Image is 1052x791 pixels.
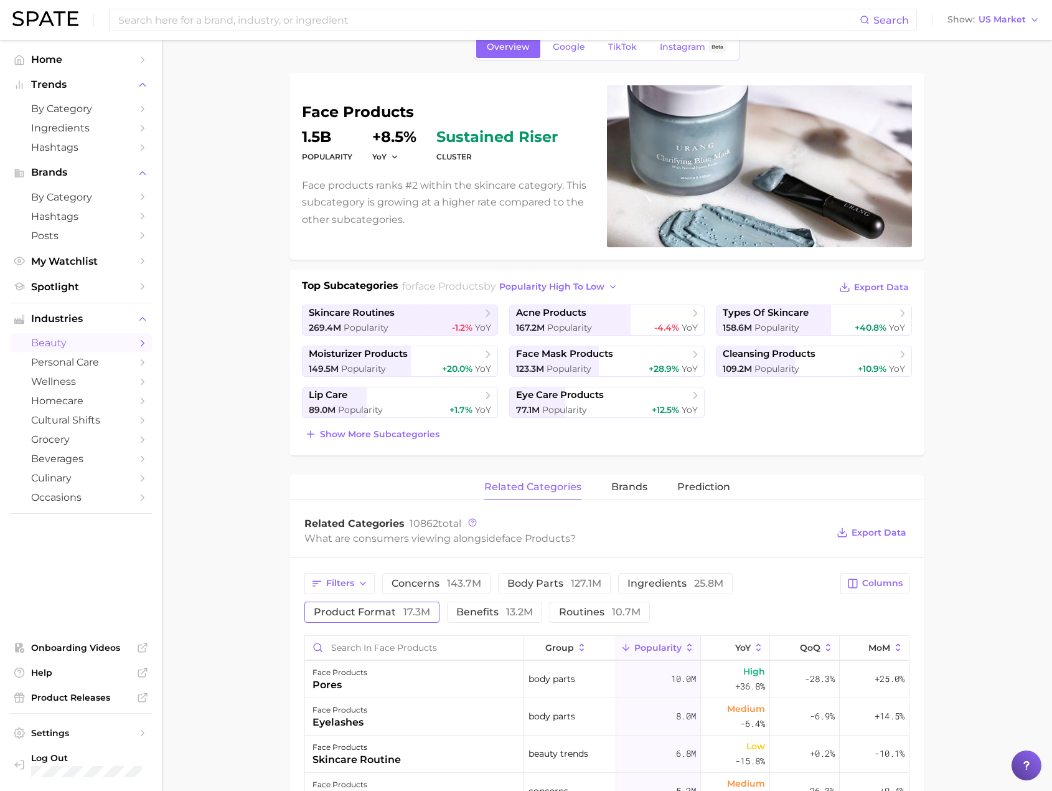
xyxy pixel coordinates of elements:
div: face products [312,665,367,680]
button: ShowUS Market [944,12,1043,28]
dd: 1.5b [302,130,352,144]
span: homecare [31,395,131,407]
span: Export Data [852,528,906,538]
span: grocery [31,433,131,445]
button: QoQ [770,636,839,660]
span: YoY [889,363,905,374]
span: Product Releases [31,692,131,703]
span: Popularity [547,322,592,333]
a: Hashtags [10,207,152,226]
span: 13.2m [506,606,533,618]
span: Show more subcategories [320,429,439,440]
div: face products [312,740,401,755]
a: face mask products123.3m Popularity+28.9% YoY [509,346,705,377]
span: High [743,664,765,679]
span: -10.1% [875,746,904,761]
input: Search in face products [305,636,524,660]
span: total [410,518,461,529]
span: benefits [456,607,533,617]
span: Low [746,739,765,754]
a: beauty [10,333,152,353]
span: QoQ [800,643,820,653]
span: group [545,643,574,653]
span: +40.8% [855,322,886,333]
span: popularity high to low [499,282,604,292]
span: Instagram [660,42,705,52]
a: acne products167.2m Popularity-4.4% YoY [509,305,705,336]
h1: Top Subcategories [302,278,398,297]
span: YoY [475,322,491,333]
span: 158.6m [723,322,752,333]
button: Filters [304,573,375,594]
span: Settings [31,727,131,739]
dd: +8.5% [372,130,416,144]
span: YoY [889,322,905,333]
button: popularity high to low [496,278,621,295]
a: beverages [10,449,152,468]
span: Popularity [341,363,386,374]
span: 10.0m [671,671,696,686]
span: TikTok [608,42,637,52]
span: by Category [31,191,131,203]
span: MoM [868,643,890,653]
span: +1.7% [449,404,472,415]
a: Google [542,36,596,58]
span: YoY [735,643,751,653]
span: Industries [31,313,131,324]
span: 167.2m [516,322,545,333]
span: My Watchlist [31,255,131,267]
button: Show more subcategories [302,425,443,443]
span: YoY [475,404,491,415]
span: culinary [31,472,131,484]
span: YoY [682,404,698,415]
span: Medium [727,776,765,791]
span: Prediction [677,481,730,493]
p: Face products ranks #2 within the skincare category. This subcategory is growing at a higher rate... [302,177,592,228]
span: sustained riser [436,130,558,144]
a: Ingredients [10,118,152,138]
span: wellness [31,376,131,387]
span: -1.2% [452,322,472,333]
span: Help [31,667,131,678]
span: 25.8m [694,577,723,589]
span: 149.5m [309,363,339,374]
a: moisturizer products149.5m Popularity+20.0% YoY [302,346,498,377]
span: US Market [979,16,1026,23]
a: skincare routines269.4m Popularity-1.2% YoY [302,305,498,336]
a: Help [10,663,152,682]
span: eye care products [516,389,604,401]
span: Hashtags [31,141,131,153]
div: What are consumers viewing alongside ? [304,530,827,547]
span: types of skincare [723,307,809,319]
a: occasions [10,488,152,507]
span: related categories [484,481,581,493]
span: 109.2m [723,363,752,374]
span: +25.0% [875,671,904,686]
span: cultural shifts [31,414,131,426]
span: -28.3% [805,671,835,686]
span: -6.9% [810,709,835,724]
span: by Category [31,103,131,115]
span: beauty [31,337,131,349]
span: -4.4% [654,322,679,333]
span: Medium [727,701,765,716]
span: body parts [507,579,601,589]
span: Log Out [31,752,142,764]
span: Beta [712,42,723,52]
span: ingredients [627,579,723,589]
span: Related Categories [304,518,405,529]
button: face productsskincare routinebeauty trends6.8mLow-15.8%+0.2%-10.1% [305,736,909,773]
a: Log out. Currently logged in with e-mail meghnar@oddity.com. [10,749,152,781]
h1: face products [302,105,592,120]
a: culinary [10,468,152,488]
span: 143.7m [447,577,481,589]
a: personal care [10,353,152,372]
a: Posts [10,226,152,245]
span: Filters [326,578,354,589]
span: 10862 [410,518,438,529]
span: Popularity [634,643,682,653]
button: Brands [10,163,152,182]
span: Columns [862,578,903,589]
span: lip care [309,389,347,401]
div: eyelashes [312,715,367,730]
